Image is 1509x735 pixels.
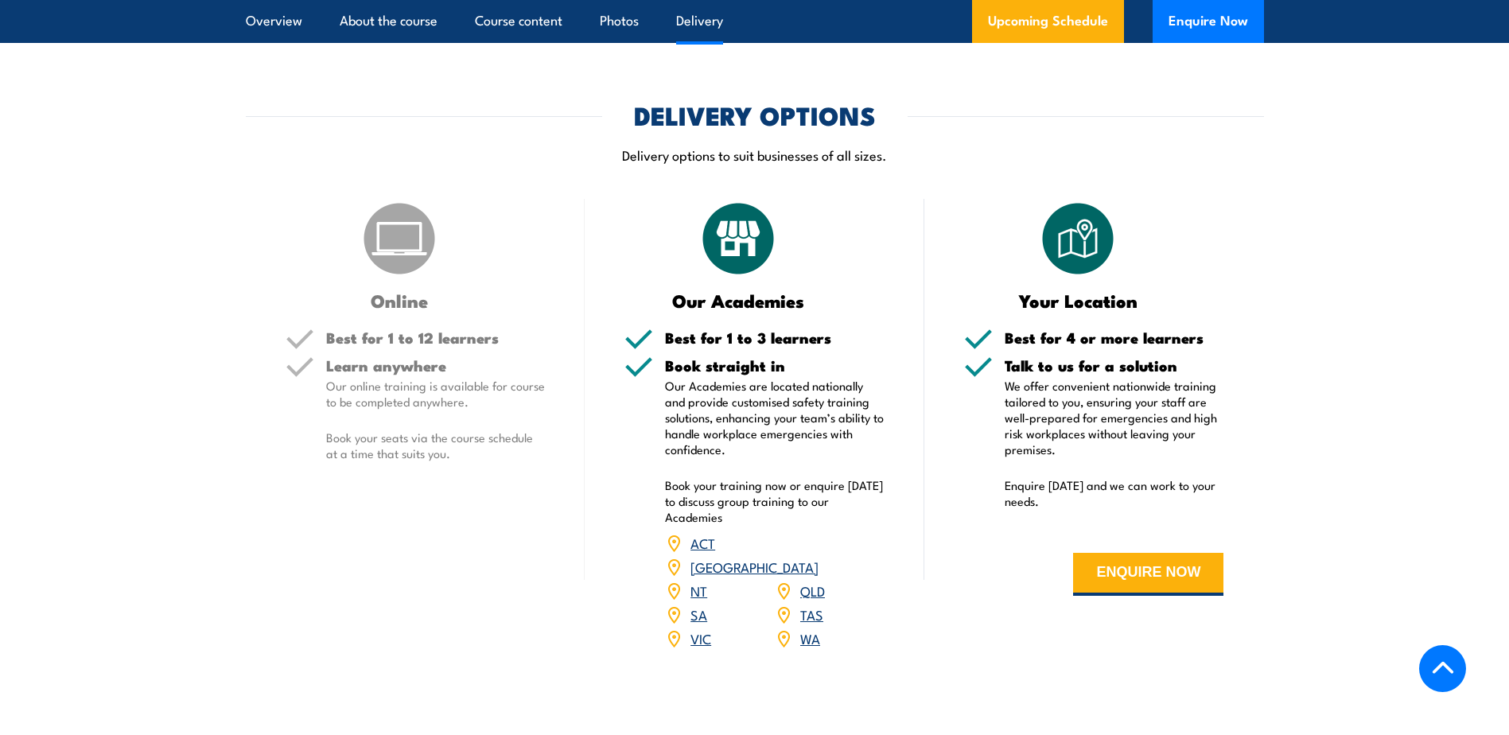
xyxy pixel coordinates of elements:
[246,146,1264,164] p: Delivery options to suit businesses of all sizes.
[286,291,514,309] h3: Online
[800,581,825,600] a: QLD
[326,330,546,345] h5: Best for 1 to 12 learners
[326,358,546,373] h5: Learn anywhere
[624,291,853,309] h3: Our Academies
[665,477,885,525] p: Book your training now or enquire [DATE] to discuss group training to our Academies
[800,605,823,624] a: TAS
[690,533,715,552] a: ACT
[634,103,876,126] h2: DELIVERY OPTIONS
[1005,358,1224,373] h5: Talk to us for a solution
[665,330,885,345] h5: Best for 1 to 3 learners
[1005,477,1224,509] p: Enquire [DATE] and we can work to your needs.
[1005,378,1224,457] p: We offer convenient nationwide training tailored to you, ensuring your staff are well-prepared fo...
[690,581,707,600] a: NT
[690,628,711,647] a: VIC
[665,378,885,457] p: Our Academies are located nationally and provide customised safety training solutions, enhancing ...
[1005,330,1224,345] h5: Best for 4 or more learners
[800,628,820,647] a: WA
[326,430,546,461] p: Book your seats via the course schedule at a time that suits you.
[690,605,707,624] a: SA
[1073,553,1223,596] button: ENQUIRE NOW
[964,291,1192,309] h3: Your Location
[326,378,546,410] p: Our online training is available for course to be completed anywhere.
[665,358,885,373] h5: Book straight in
[690,557,819,576] a: [GEOGRAPHIC_DATA]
